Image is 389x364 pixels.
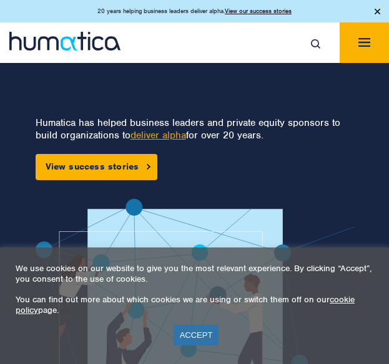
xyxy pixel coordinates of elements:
p: We use cookies on our website to give you the most relevant experience. By clicking “Accept”, you... [16,263,373,284]
img: arrowicon [147,164,150,170]
a: deliver alpha [130,129,186,141]
a: ACCEPT [174,325,219,345]
img: menuicon [358,38,370,47]
a: View our success stories [225,7,292,15]
button: Toggle navigation [340,22,389,63]
a: cookie policy [16,294,355,315]
a: View success stories [36,154,157,180]
img: logo [9,32,121,50]
p: 20 years helping business leaders deliver alpha. [97,6,292,16]
img: search_icon [311,39,320,49]
p: Humatica has helped business leaders and private equity sponsors to build organizations to for ov... [36,117,354,141]
p: You can find out more about which cookies we are using or switch them off on our page. [16,294,373,315]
